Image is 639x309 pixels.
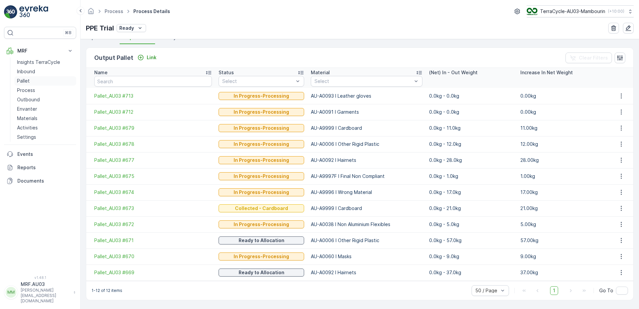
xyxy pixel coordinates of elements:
p: Outbound [17,96,40,103]
a: Pallet_AU03 #670 [94,253,212,260]
a: Envanter [14,104,76,114]
a: Inbound [14,67,76,76]
button: In Progress-Processing [219,172,304,180]
a: Process [14,86,76,95]
p: TerraCycle-AU03-Mambourin [540,8,605,15]
p: Collected - Cardboard [235,205,288,212]
p: Reports [17,164,74,171]
a: Pallet_AU03 #712 [94,109,212,115]
span: Pallet_AU03 #671 [94,237,212,244]
p: Ready [119,25,134,31]
p: In Progress-Processing [234,253,289,260]
a: Insights TerraCycle [14,58,76,67]
td: 0.0kg - 37.0kg [426,265,517,281]
td: 11.00kg [517,120,609,136]
button: In Progress-Processing [219,252,304,261]
td: 0.00kg [517,104,609,120]
button: In Progress-Processing [219,124,304,132]
td: 0.0kg - 9.0kg [426,248,517,265]
a: Outbound [14,95,76,104]
p: ( +10:00 ) [608,9,624,14]
p: In Progress-Processing [234,189,289,196]
td: 57.00kg [517,232,609,248]
a: Pallet_AU03 #675 [94,173,212,180]
button: MMMRF.AU03[PERSON_NAME][EMAIL_ADDRESS][DOMAIN_NAME] [4,281,76,304]
a: Events [4,147,76,161]
td: 0.0kg - 17.0kg [426,184,517,200]
a: Reports [4,161,76,174]
p: In Progress-Processing [234,173,289,180]
button: Collected - Cardboard [219,204,304,212]
img: logo_light-DOdMpM7g.png [19,5,48,19]
button: Ready [117,24,146,32]
p: MRF [17,47,63,54]
td: 0.0kg - 5.0kg [426,216,517,232]
td: AU-A9999 I Cardboard [307,200,425,216]
td: AU-A9996 I Wrong Material [307,184,425,200]
button: MRF [4,44,76,58]
p: Ready to Allocation [239,237,284,244]
td: AU-A0006 I Other Rigid Plastic [307,136,425,152]
td: 9.00kg [517,248,609,265]
p: Documents [17,178,74,184]
a: Documents [4,174,76,188]
a: Pallet_AU03 #679 [94,125,212,131]
a: Pallet_AU03 #673 [94,205,212,212]
td: 0.00kg [517,88,609,104]
td: 1.00kg [517,168,609,184]
a: Materials [14,114,76,123]
p: [PERSON_NAME][EMAIL_ADDRESS][DOMAIN_NAME] [21,288,70,304]
button: Link [135,54,159,62]
p: Link [147,54,156,61]
p: Select [314,78,412,85]
span: Pallet_AU03 #669 [94,269,212,276]
p: In Progress-Processing [234,141,289,147]
td: 0.0kg - 1.0kg [426,168,517,184]
div: MM [6,287,16,298]
a: Pallet_AU03 #672 [94,221,212,228]
td: AU-A9997F I Final Non Compliant [307,168,425,184]
p: Insights TerraCycle [17,59,60,66]
p: In Progress-Processing [234,109,289,115]
img: logo [4,5,17,19]
a: Homepage [87,10,95,16]
a: Process [105,8,123,14]
td: 37.00kg [517,265,609,281]
button: In Progress-Processing [219,108,304,116]
p: ⌘B [65,30,72,35]
td: 0.0kg - 57.0kg [426,232,517,248]
p: 1-12 of 12 items [92,288,122,293]
button: In Progress-Processing [219,156,304,164]
button: In Progress-Processing [219,188,304,196]
p: Clear Filters [579,55,608,61]
a: Pallet_AU03 #713 [94,93,212,99]
span: Pallet_AU03 #678 [94,141,212,147]
button: In Progress-Processing [219,140,304,148]
p: In Progress-Processing [234,221,289,228]
p: Increase In Net Weight [520,69,573,76]
td: AU-A0060 I Masks [307,248,425,265]
td: AU-A9999 I Cardboard [307,120,425,136]
button: Clear Filters [565,53,612,63]
td: 0.0kg - 28.0kg [426,152,517,168]
span: Go To [599,287,613,294]
button: Ready to Allocation [219,269,304,277]
a: Activities [14,123,76,132]
td: AU-A0006 I Other Rigid Plastic [307,232,425,248]
a: Pallet [14,76,76,86]
td: 0.0kg - 21.0kg [426,200,517,216]
td: AU-A0092 I Hairnets [307,152,425,168]
td: 0.0kg - 0.0kg [426,88,517,104]
span: 1 [550,286,558,295]
img: image_D6FFc8H.png [527,8,537,15]
p: MRF.AU03 [21,281,70,288]
td: 0.0kg - 12.0kg [426,136,517,152]
a: Settings [14,132,76,142]
td: 17.00kg [517,184,609,200]
td: AU-A0092 I Hairnets [307,265,425,281]
td: 12.00kg [517,136,609,152]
